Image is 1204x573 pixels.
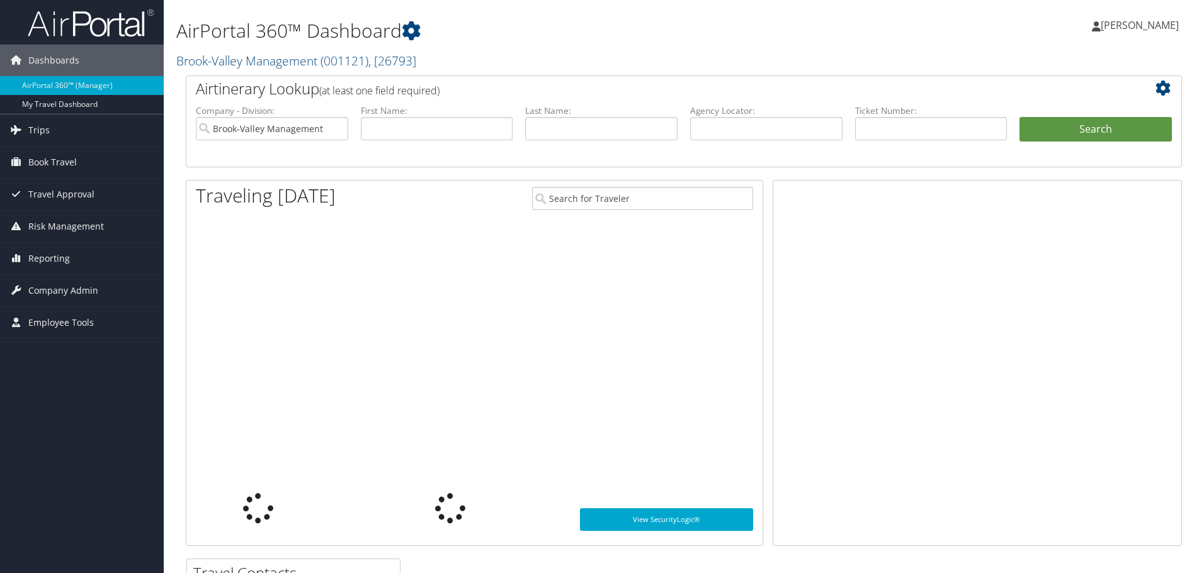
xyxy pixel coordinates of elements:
[28,114,50,146] span: Trips
[28,275,98,306] span: Company Admin
[196,104,348,117] label: Company - Division:
[28,8,154,38] img: airportal-logo.png
[525,104,678,117] label: Last Name:
[28,243,70,274] span: Reporting
[28,211,104,242] span: Risk Management
[1092,6,1191,44] a: [PERSON_NAME]
[319,84,440,97] span: (at least one field required)
[196,182,336,209] h1: Traveling [DATE]
[580,508,753,531] a: View SecurityLogic®
[28,307,94,338] span: Employee Tools
[690,104,843,117] label: Agency Locator:
[1019,117,1172,142] button: Search
[368,52,416,69] span: , [ 26793 ]
[176,18,853,44] h1: AirPortal 360™ Dashboard
[532,187,753,210] input: Search for Traveler
[196,78,1089,99] h2: Airtinerary Lookup
[855,104,1008,117] label: Ticket Number:
[176,52,416,69] a: Brook-Valley Management
[28,147,77,178] span: Book Travel
[321,52,368,69] span: ( 001121 )
[1101,18,1179,32] span: [PERSON_NAME]
[28,45,79,76] span: Dashboards
[28,179,94,210] span: Travel Approval
[361,104,513,117] label: First Name:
